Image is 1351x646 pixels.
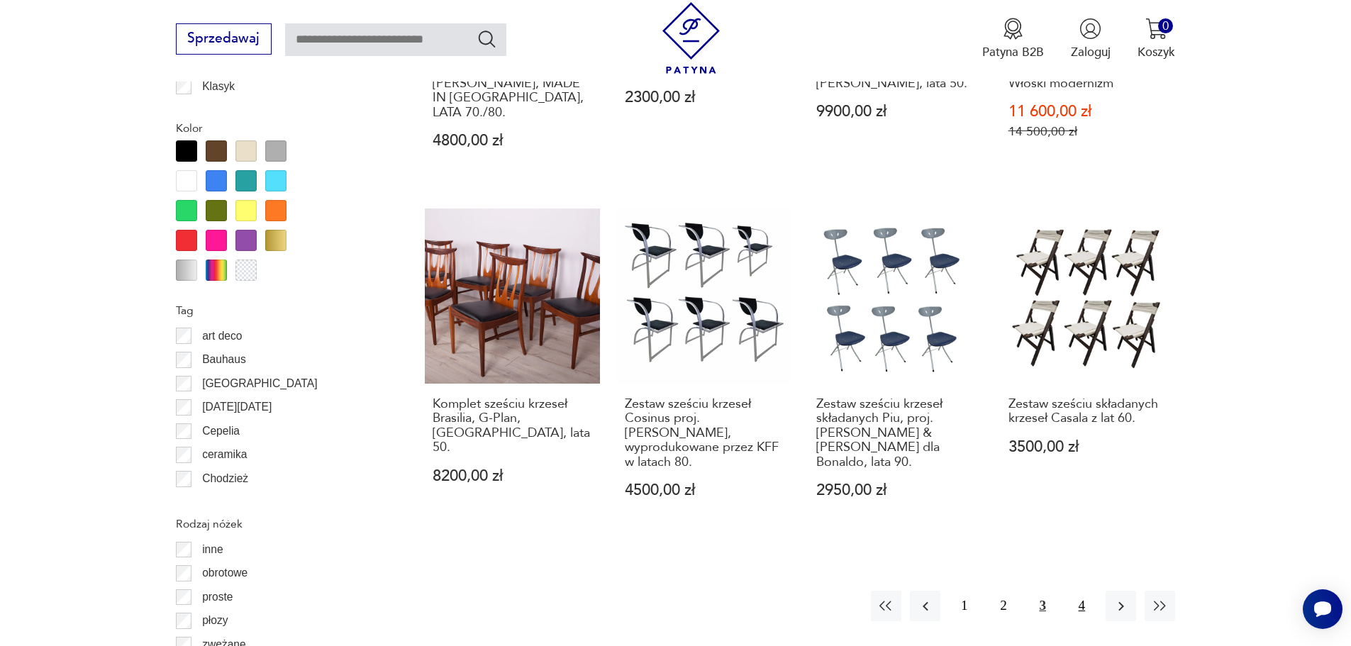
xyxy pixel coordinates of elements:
button: Patyna B2B [982,18,1044,60]
h3: Zestaw sześciu krzeseł Cosinus proj. [PERSON_NAME], wyprodukowane przez KFF w latach 80. [625,397,784,469]
h3: Komplet sześciu krzeseł Brasilia, G-Plan, [GEOGRAPHIC_DATA], lata 50. [433,397,592,455]
h3: Zestaw sześciu składanych krzeseł Casala z lat 60. [1008,397,1168,426]
a: Zestaw sześciu krzeseł składanych Piu, proj. Chiaramonte & Marin dla Bonaldo, lata 90.Zestaw sześ... [808,208,984,531]
p: art deco [202,327,242,345]
p: Chodzież [202,469,248,488]
p: inne [202,540,223,559]
p: [DATE][DATE] [202,398,272,416]
p: proste [202,588,233,606]
img: Ikona koszyka [1145,18,1167,40]
p: Koszyk [1138,44,1175,60]
p: Tag [176,301,384,320]
p: 4500,00 zł [625,483,784,498]
h3: Komplet sześciu krzeseł J39, Farstrup, proj. [PERSON_NAME], lata 50. [816,48,976,91]
p: Zaloguj [1071,44,1111,60]
p: 2950,00 zł [816,483,976,498]
button: 1 [949,591,979,621]
button: 4 [1067,591,1097,621]
p: Patyna B2B [982,44,1044,60]
p: 11 600,00 zł [1008,104,1168,119]
p: 4800,00 zł [433,133,592,148]
img: Patyna - sklep z meblami i dekoracjami vintage [655,2,727,74]
a: Zestaw sześciu składanych krzeseł Casala z lat 60.Zestaw sześciu składanych krzeseł Casala z lat ... [1001,208,1176,531]
p: Bauhaus [202,350,246,369]
button: Sprzedawaj [176,23,272,55]
p: [GEOGRAPHIC_DATA] [202,374,317,393]
h3: Zestaw sześciu krzeseł składanych Piu, proj. [PERSON_NAME] & [PERSON_NAME] dla Bonaldo, lata 90. [816,397,976,469]
a: Ikona medaluPatyna B2B [982,18,1044,60]
p: Rodzaj nóżek [176,515,384,533]
p: płozy [202,611,228,630]
img: Ikona medalu [1002,18,1024,40]
a: Zestaw sześciu krzeseł Cosinus proj. Karl-Friedrich Förster, wyprodukowane przez KFF w latach 80.... [617,208,792,531]
p: obrotowe [202,564,248,582]
button: 0Koszyk [1138,18,1175,60]
button: 3 [1028,591,1058,621]
p: ceramika [202,445,247,464]
h3: Komplet krzeseł stołowych projektu [PERSON_NAME]. Włoski modernizm [1008,48,1168,91]
a: Sprzedawaj [176,34,272,45]
iframe: Smartsupp widget button [1303,589,1342,629]
button: Zaloguj [1071,18,1111,60]
div: 0 [1158,18,1173,33]
h3: VINTAGE 6 SZT. KRZESŁA GONDOLA, [PERSON_NAME], MADE IN [GEOGRAPHIC_DATA], LATA 70./80. [433,48,592,120]
p: Cepelia [202,422,240,440]
p: 9900,00 zł [816,104,976,119]
p: 3500,00 zł [1008,440,1168,455]
p: 14 500,00 zł [1008,124,1168,139]
p: Ćmielów [202,494,245,512]
p: Kolor [176,119,384,138]
a: Komplet sześciu krzeseł Brasilia, G-Plan, Wielka Brytania, lata 50.Komplet sześciu krzeseł Brasil... [425,208,600,531]
button: Szukaj [477,28,497,49]
p: Klasyk [202,77,235,96]
p: 8200,00 zł [433,469,592,484]
p: 2300,00 zł [625,90,784,105]
img: Ikonka użytkownika [1079,18,1101,40]
button: 2 [988,591,1018,621]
